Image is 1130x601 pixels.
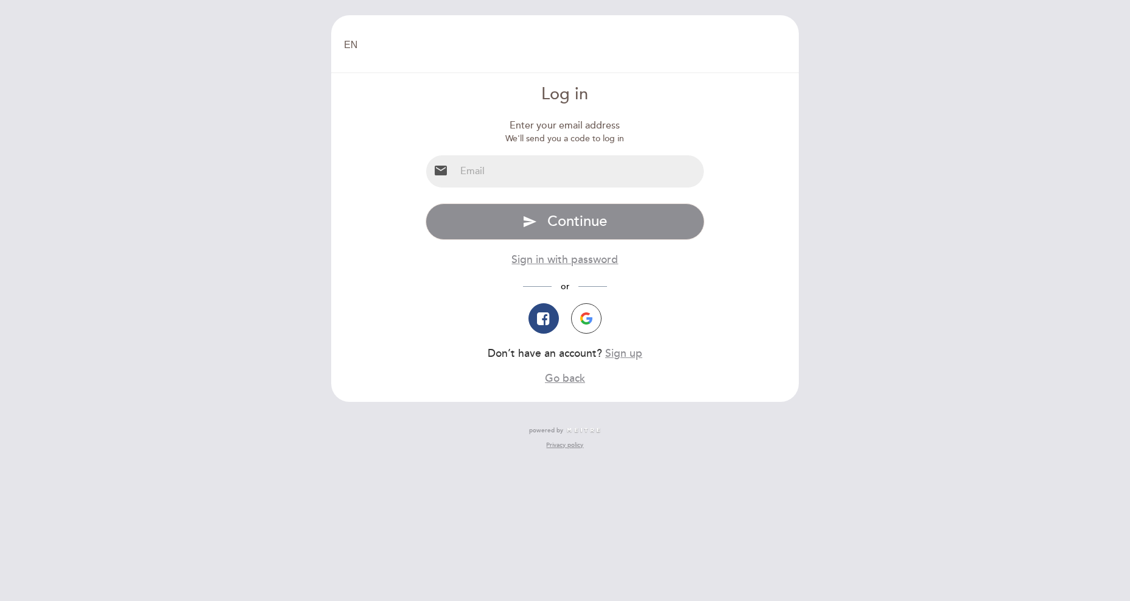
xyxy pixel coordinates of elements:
[511,252,618,267] button: Sign in with password
[426,203,705,240] button: send Continue
[547,213,607,230] span: Continue
[529,426,563,435] span: powered by
[455,155,704,188] input: Email
[529,426,601,435] a: powered by
[546,441,583,449] a: Privacy policy
[426,133,705,145] div: We'll send you a code to log in
[605,346,642,361] button: Sign up
[426,119,705,133] div: Enter your email address
[426,83,705,107] div: Log in
[580,312,592,325] img: icon-google.png
[552,281,578,292] span: or
[566,427,601,434] img: MEITRE
[488,347,602,360] span: Don’t have an account?
[433,163,448,178] i: email
[522,214,537,229] i: send
[545,371,585,386] button: Go back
